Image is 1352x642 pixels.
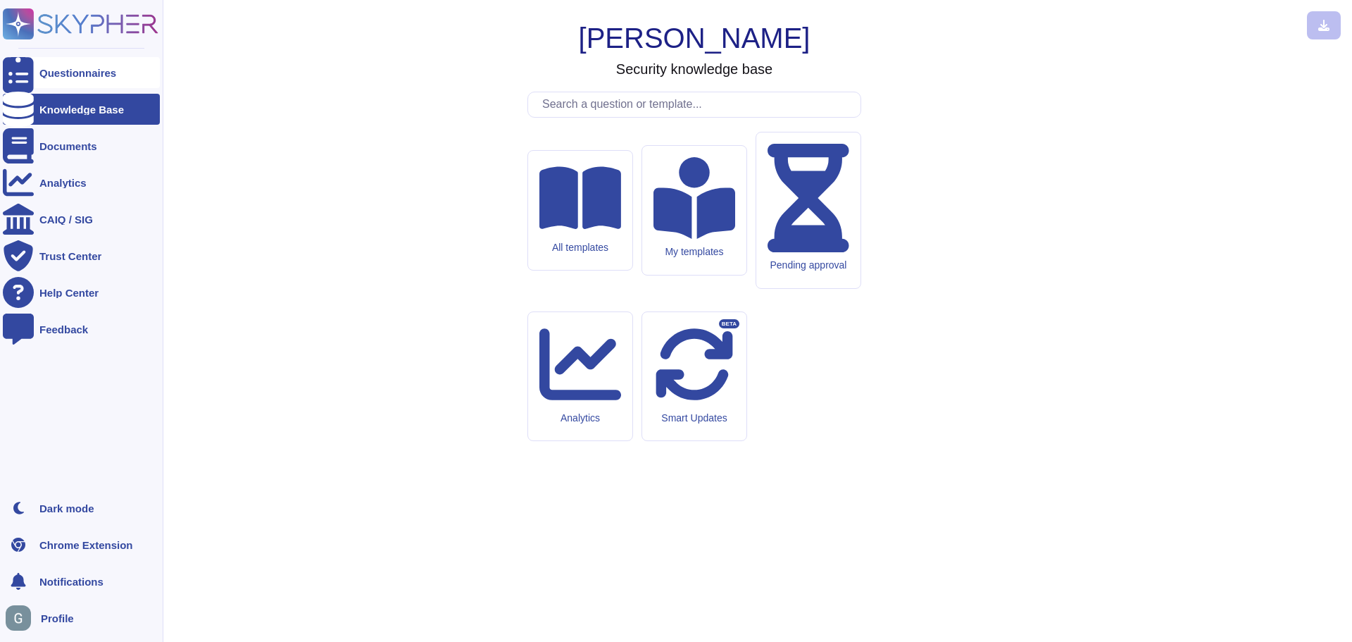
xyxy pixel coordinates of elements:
[3,314,160,345] a: Feedback
[39,251,101,261] div: Trust Center
[768,259,849,271] div: Pending approval
[3,529,160,560] a: Chrome Extension
[39,324,88,335] div: Feedback
[579,21,810,55] h1: [PERSON_NAME]
[3,57,160,88] a: Questionnaires
[39,540,133,550] div: Chrome Extension
[3,167,160,198] a: Analytics
[3,94,160,125] a: Knowledge Base
[535,92,860,117] input: Search a question or template...
[39,214,93,225] div: CAIQ / SIG
[719,319,739,329] div: BETA
[3,603,41,634] button: user
[3,204,160,235] a: CAIQ / SIG
[39,503,94,514] div: Dark mode
[39,288,99,298] div: Help Center
[653,246,735,258] div: My templates
[41,613,74,624] span: Profile
[39,104,124,115] div: Knowledge Base
[3,240,160,271] a: Trust Center
[39,68,116,78] div: Questionnaires
[6,605,31,631] img: user
[653,412,735,424] div: Smart Updates
[539,412,621,424] div: Analytics
[3,130,160,161] a: Documents
[39,141,97,152] div: Documents
[3,277,160,308] a: Help Center
[616,61,772,78] h3: Security knowledge base
[39,576,104,587] span: Notifications
[539,242,621,254] div: All templates
[39,178,87,188] div: Analytics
